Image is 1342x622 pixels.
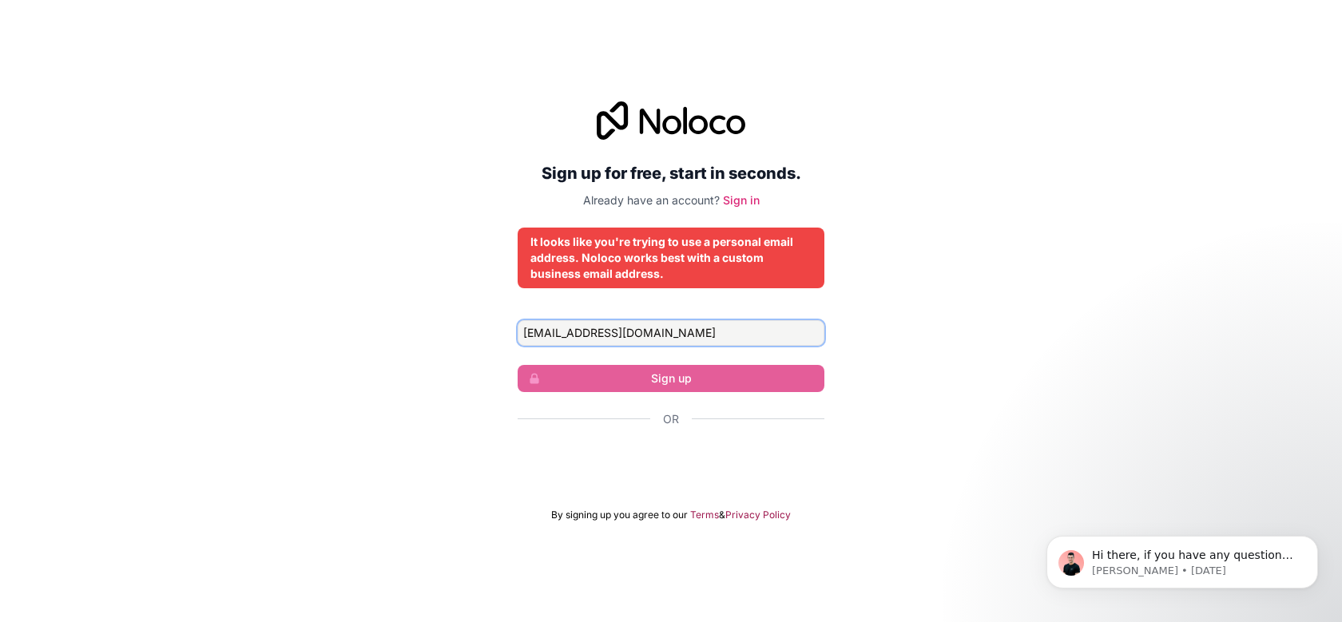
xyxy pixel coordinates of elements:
span: & [719,509,725,521]
iframe: Sign in with Google Button [510,445,832,480]
a: Privacy Policy [725,509,791,521]
h2: Sign up for free, start in seconds. [518,159,824,188]
button: Sign up [518,365,824,392]
input: Email address [518,320,824,346]
span: Or [663,411,679,427]
div: It looks like you're trying to use a personal email address. Noloco works best with a custom busi... [530,234,812,282]
span: Already have an account? [583,193,720,207]
a: Sign in [723,193,760,207]
iframe: Intercom notifications message [1022,502,1342,614]
a: Terms [690,509,719,521]
span: By signing up you agree to our [551,509,688,521]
